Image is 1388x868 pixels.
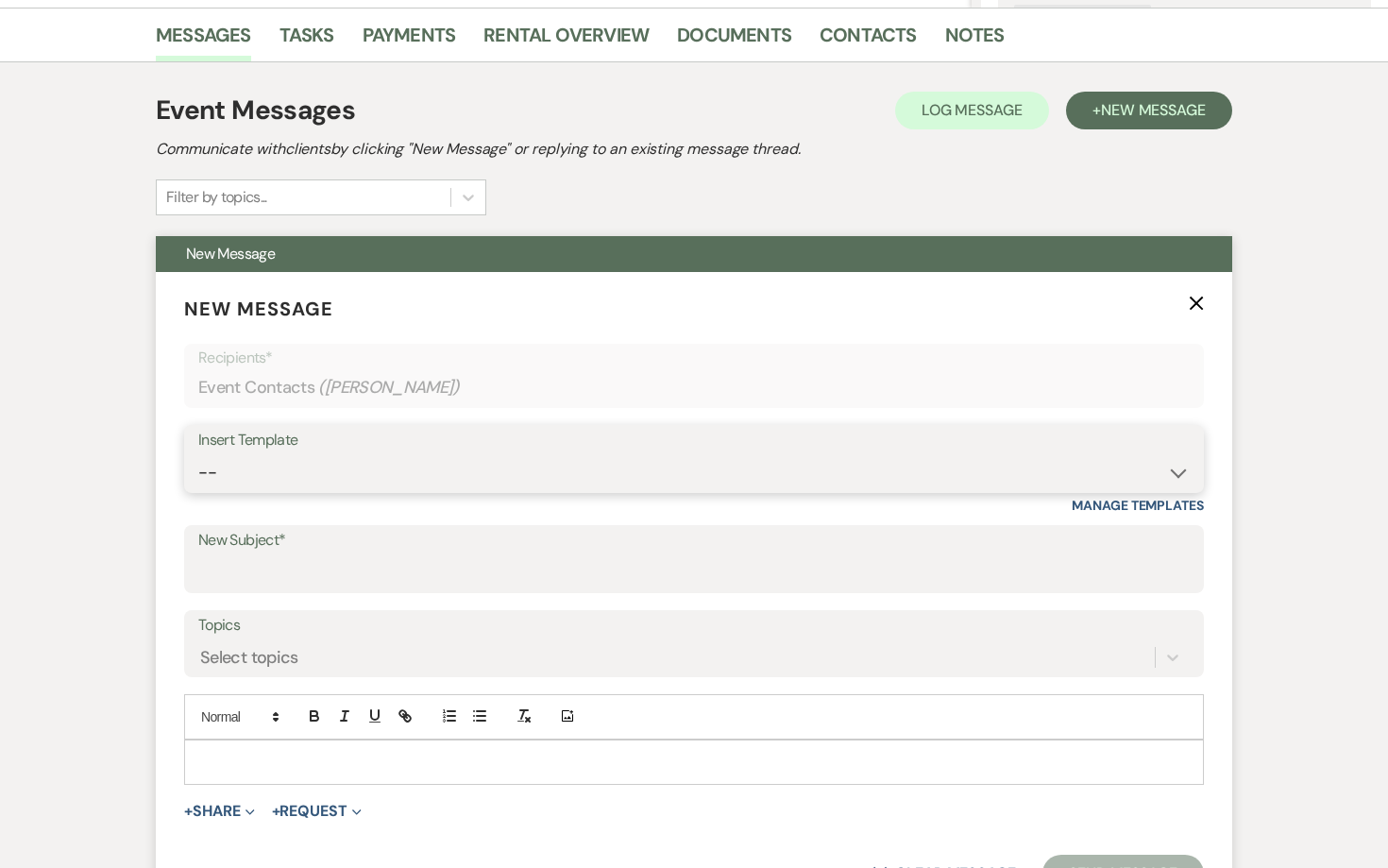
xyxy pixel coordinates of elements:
button: Request [272,804,362,819]
div: Select topics [200,644,298,670]
label: Topics [198,612,1190,639]
p: Recipients* [198,346,1190,370]
button: Share [184,804,255,819]
span: + [272,804,280,819]
a: Contacts [820,20,917,61]
div: Filter by topics... [166,186,267,209]
span: ( [PERSON_NAME] ) [318,375,460,400]
span: + [184,804,193,819]
button: Log Message [895,92,1049,129]
a: Tasks [279,20,334,61]
span: New Message [184,297,333,321]
a: Documents [677,20,791,61]
span: New Message [186,244,275,264]
div: [PERSON_NAME] [1014,5,1130,32]
span: New Message [1101,100,1206,120]
a: Payments [363,20,456,61]
a: Messages [156,20,251,61]
div: Insert Template [198,427,1190,454]
a: Notes [945,20,1005,61]
label: New Subject* [198,527,1190,554]
span: Log Message [922,100,1023,120]
a: Rental Overview [483,20,649,61]
h1: Event Messages [156,91,355,130]
button: +New Message [1066,92,1232,129]
h2: Communicate with clients by clicking "New Message" or replying to an existing message thread. [156,138,1232,161]
a: Manage Templates [1072,497,1204,514]
div: Event Contacts [198,369,1190,406]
